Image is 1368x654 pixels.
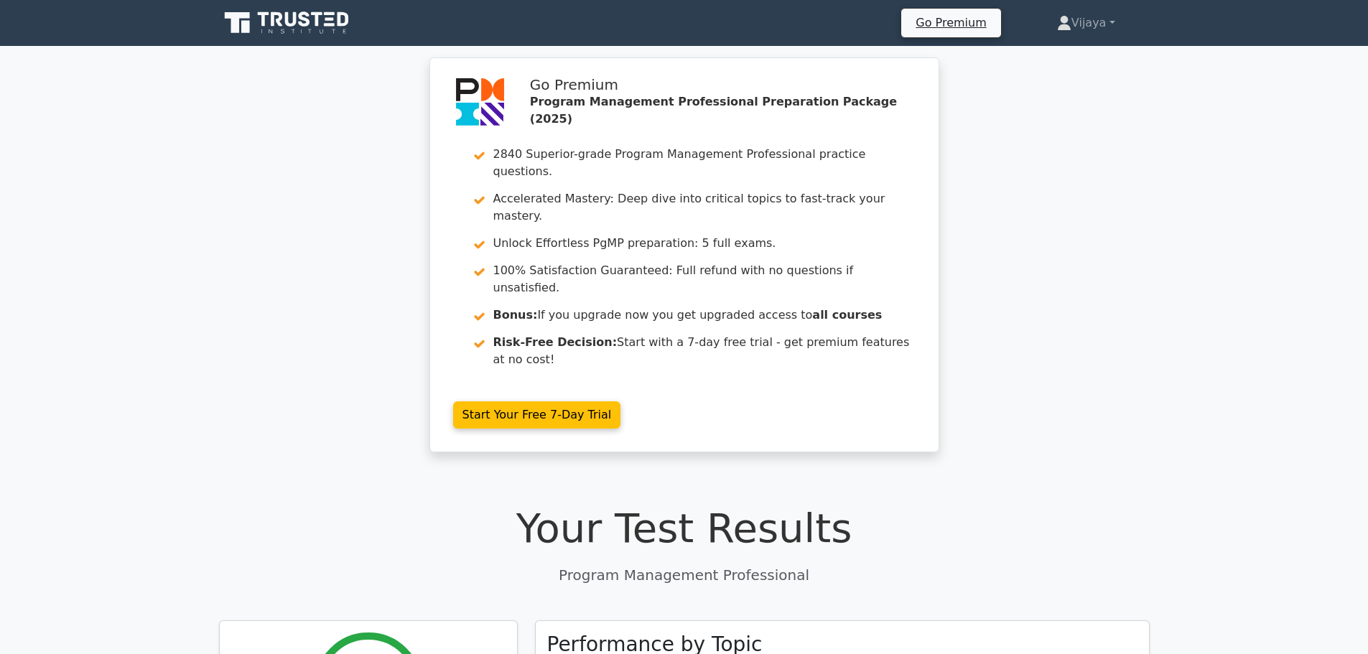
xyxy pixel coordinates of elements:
[1023,9,1150,37] a: Vijaya
[453,401,621,429] a: Start Your Free 7-Day Trial
[219,504,1150,552] h1: Your Test Results
[219,564,1150,586] p: Program Management Professional
[907,13,995,32] a: Go Premium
